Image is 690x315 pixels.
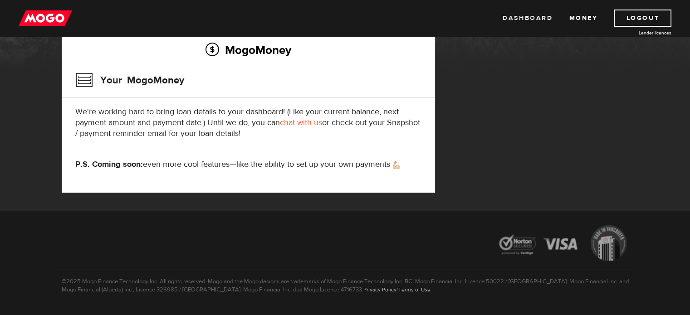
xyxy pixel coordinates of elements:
a: Privacy Policy [363,286,396,293]
p: even more cool features—like the ability to set up your own payments [75,159,421,170]
img: mogo_logo-11ee424be714fa7cbb0f0f49df9e16ec.png [19,10,72,27]
img: strong arm emoji [393,161,400,169]
a: Logout [614,10,671,27]
p: ©2025 Mogo Finance Technology Inc. All rights reserved. Mogo and the Mogo designs are trademarks ... [55,270,636,294]
h3: Your MogoMoney [75,68,184,92]
a: chat with us [280,117,322,128]
h2: MogoMoney [75,40,421,59]
p: We're working hard to bring loan details to your dashboard! (Like your current balance, next paym... [75,107,421,139]
a: Dashboard [503,10,553,27]
a: Money [569,10,597,27]
a: Lender licences [603,29,671,36]
iframe: LiveChat chat widget [509,104,690,315]
a: Terms of Use [398,286,431,293]
strong: P.S. Coming soon: [75,159,143,170]
img: legal-icons-92a2ffecb4d32d839781d1b4e4802d7b.png [490,218,636,270]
